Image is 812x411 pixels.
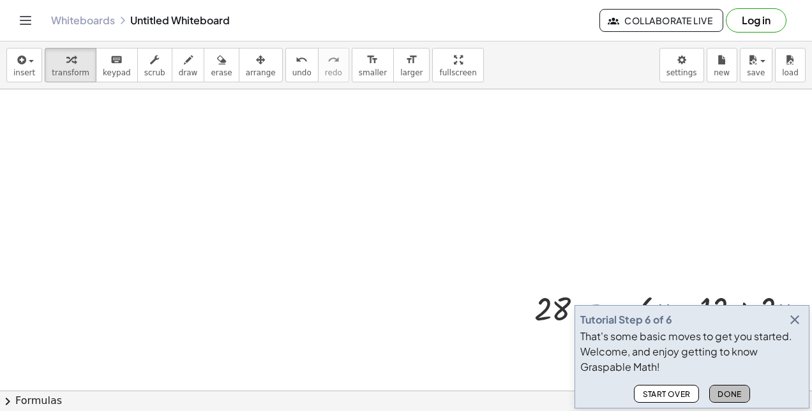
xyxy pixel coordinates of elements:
[666,68,697,77] span: settings
[580,312,672,327] div: Tutorial Step 6 of 6
[318,48,349,82] button: redoredo
[204,48,239,82] button: erase
[327,52,340,68] i: redo
[292,68,312,77] span: undo
[52,68,89,77] span: transform
[659,48,704,82] button: settings
[405,52,417,68] i: format_size
[714,68,730,77] span: new
[599,9,723,32] button: Collaborate Live
[103,68,131,77] span: keypad
[246,68,276,77] span: arrange
[137,48,172,82] button: scrub
[432,48,483,82] button: fullscreen
[740,48,772,82] button: save
[6,48,42,82] button: insert
[359,68,387,77] span: smaller
[718,389,742,399] span: Done
[15,10,36,31] button: Toggle navigation
[634,385,699,403] button: Start Over
[211,68,232,77] span: erase
[352,48,394,82] button: format_sizesmaller
[707,48,737,82] button: new
[393,48,430,82] button: format_sizelarger
[782,68,799,77] span: load
[610,15,712,26] span: Collaborate Live
[580,329,804,375] div: That's some basic moves to get you started. Welcome, and enjoy getting to know Graspable Math!
[747,68,765,77] span: save
[366,52,379,68] i: format_size
[775,48,806,82] button: load
[239,48,283,82] button: arrange
[439,68,476,77] span: fullscreen
[45,48,96,82] button: transform
[400,68,423,77] span: larger
[110,52,123,68] i: keyboard
[709,385,750,403] button: Done
[296,52,308,68] i: undo
[726,8,786,33] button: Log in
[51,14,115,27] a: Whiteboards
[179,68,198,77] span: draw
[172,48,205,82] button: draw
[325,68,342,77] span: redo
[96,48,138,82] button: keyboardkeypad
[144,68,165,77] span: scrub
[642,389,691,399] span: Start Over
[285,48,319,82] button: undoundo
[13,68,35,77] span: insert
